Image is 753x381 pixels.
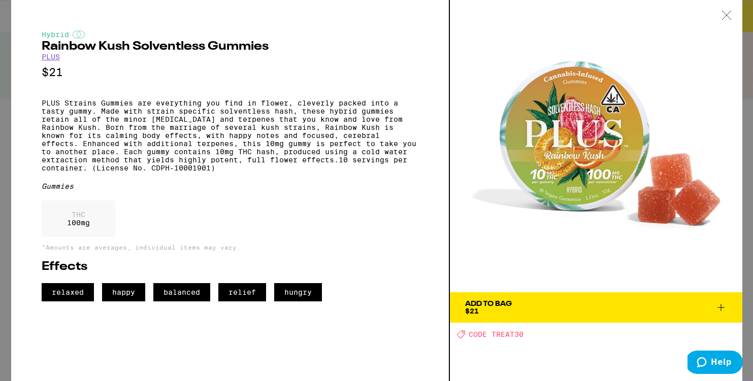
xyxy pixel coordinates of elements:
[42,30,418,39] div: Hybrid
[42,53,60,61] a: PLUS
[42,283,94,301] span: relaxed
[42,66,418,79] p: $21
[465,307,479,315] span: $21
[469,330,523,338] span: CODE TREAT30
[42,41,418,53] h2: Rainbow Kush Solventless Gummies
[42,244,418,251] p: *Amounts are averages, individual items may vary.
[42,261,418,273] h2: Effects
[153,283,210,301] span: balanced
[218,283,266,301] span: relief
[450,292,742,323] button: Add To Bag$21
[465,300,512,307] div: Add To Bag
[67,211,90,219] p: THC
[42,99,418,172] p: PLUS Strains Gummies are everything you find in flower, cleverly packed into a tasty gummy. Made ...
[73,30,85,39] img: hybridColor.svg
[42,200,115,237] div: 100 mg
[274,283,322,301] span: hungry
[42,182,418,190] div: Gummies
[687,351,743,376] iframe: Opens a widget where you can find more information
[102,283,145,301] span: happy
